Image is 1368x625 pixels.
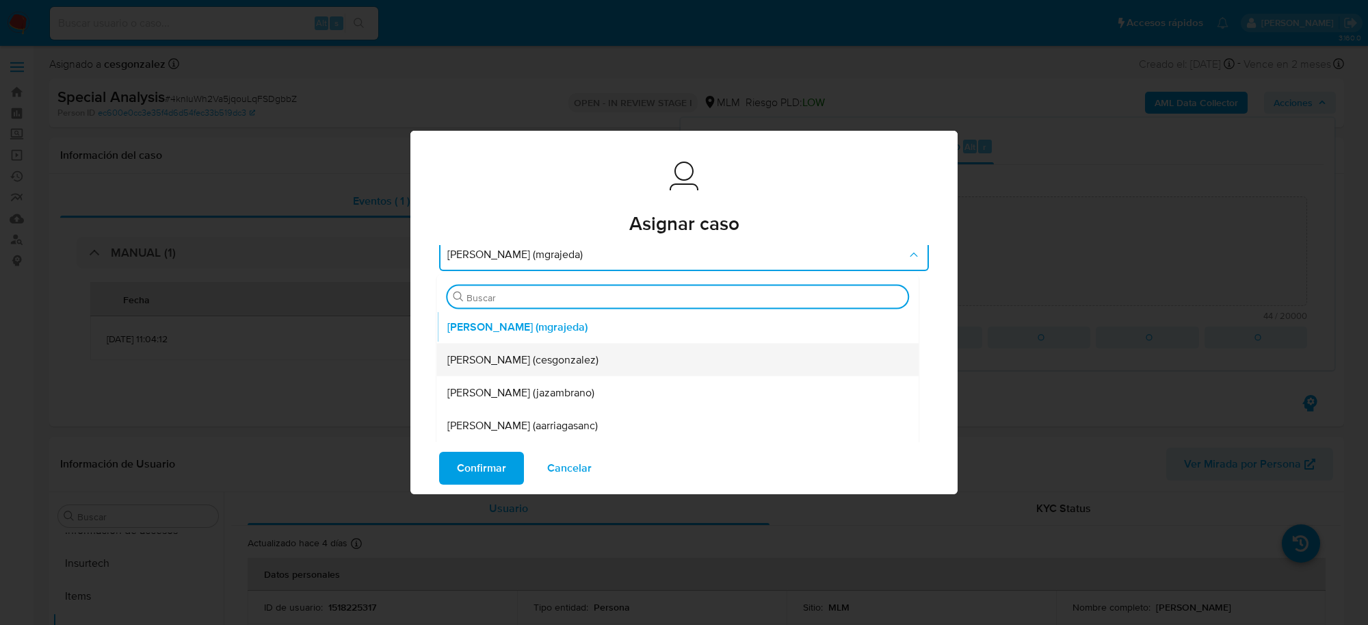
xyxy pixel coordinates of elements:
span: Asignar caso [629,214,739,233]
span: [PERSON_NAME] (cesgonzalez) [447,353,598,367]
button: Confirmar [439,452,524,485]
ul: Usuario [436,311,919,475]
span: [PERSON_NAME] (jazambrano) [447,386,594,400]
button: [PERSON_NAME] (mgrajeda) [439,238,929,271]
span: Cancelar [547,453,592,483]
span: [PERSON_NAME] (mgrajeda) [447,248,907,262]
span: [PERSON_NAME] (aarriagasanc) [447,419,598,433]
span: [PERSON_NAME] (mgrajeda) [447,320,588,334]
span: Confirmar [457,453,506,483]
input: Buscar [466,292,902,304]
button: Cancelar [529,452,609,485]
